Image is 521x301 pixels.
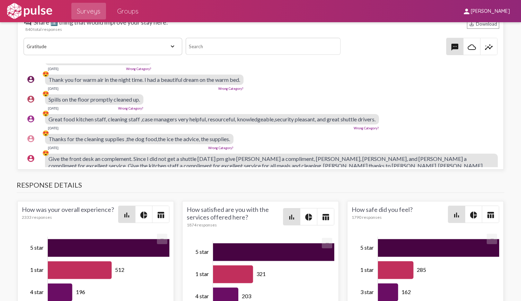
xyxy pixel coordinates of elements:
tspan: 196 [76,289,85,295]
mat-icon: textsms [451,43,459,51]
div: [DATE] [48,67,59,71]
div: [DATE] [48,146,59,150]
span: [PERSON_NAME] [471,8,510,15]
button: Bar chart [448,206,465,223]
div: [DATE] [48,106,59,110]
div: 840 total responses [25,27,500,32]
mat-icon: account_circle [27,95,35,103]
a: Export [Press ENTER or use arrow keys to navigate] [157,234,167,240]
button: Table view [317,208,334,225]
a: Groups [112,3,144,19]
div: [DATE] [48,86,59,91]
button: Pie style chart [135,206,152,223]
mat-icon: question_answer [24,18,32,26]
tspan: 1 star [30,266,44,273]
tspan: 512 [115,266,125,273]
mat-icon: pie_chart [304,213,313,221]
div: How safe did you feel? [352,206,448,223]
span: Share 1️⃣ thing that would improve your stay here: [24,18,168,26]
a: Wrong Category? [208,146,233,150]
mat-icon: table_chart [321,213,330,221]
tspan: 203 [242,293,251,299]
div: 😍 [42,149,49,156]
div: 1874 responses [187,222,283,227]
mat-icon: Download [469,21,474,27]
a: Wrong Category? [126,67,151,71]
mat-icon: bar_chart [123,211,131,219]
div: 😍 [42,70,49,77]
tspan: 162 [401,289,411,295]
div: [DATE] [48,126,59,130]
mat-icon: account_circle [27,135,35,143]
span: Groups [117,5,139,17]
button: Pie style chart [300,208,317,225]
button: Pie style chart [465,206,482,223]
span: Surveys [77,5,100,17]
mat-icon: account_circle [27,115,35,123]
div: Download [467,19,499,29]
mat-icon: account_circle [27,154,35,163]
tspan: 5 star [360,244,374,251]
span: Thank you for warm air in the night time. I had a beautiful dream on the warm bed. [48,76,240,83]
mat-icon: pie_chart [469,211,478,219]
mat-icon: pie_chart [140,211,148,219]
tspan: 4 star [30,289,44,295]
button: Table view [152,206,169,223]
mat-icon: bar_chart [452,211,461,219]
a: Wrong Category? [118,106,143,110]
span: Thanks for the cleaning supplies ,the dog food,the ice the advice, the supplies. [48,136,230,142]
div: How was your overall experience? [22,206,118,223]
tspan: 321 [256,270,266,277]
mat-icon: person [462,7,471,16]
div: 😍 [42,90,49,97]
span: Spills on the floor promptly cleaned up. [48,96,140,103]
button: Bar chart [118,206,135,223]
a: Export [Press ENTER or use arrow keys to navigate] [322,238,332,244]
button: Bar chart [283,208,300,225]
mat-icon: insights [485,43,493,51]
div: 😍 [42,130,49,137]
mat-icon: cloud_queue [468,43,476,51]
h3: Response Details [17,181,505,193]
tspan: 1 star [195,270,209,277]
tspan: 5 star [30,244,44,251]
mat-icon: bar_chart [288,213,296,221]
a: Wrong Category? [218,87,244,91]
a: Export [Press ENTER or use arrow keys to navigate] [487,234,497,240]
button: Table view [482,206,499,223]
div: How satisfied are you with the services offered here? [187,206,283,227]
a: Wrong Category? [354,126,379,130]
input: Search [186,38,341,55]
span: Great food kitchen staff, cleaning staff ,case managers very helpful, resourceful, knowledgeable,... [48,116,376,122]
mat-icon: table_chart [486,211,495,219]
div: 2333 responses [22,215,118,220]
div: 1790 responses [352,215,448,220]
a: Surveys [71,3,106,19]
span: Give the front desk an complement. Since I did not get a shuttle [DATE] pm give [PERSON_NAME] a c... [48,155,484,176]
tspan: 1 star [360,266,374,273]
tspan: 3 star [360,289,374,295]
div: 😍 [42,110,49,117]
tspan: 285 [417,266,426,273]
img: white-logo.svg [6,2,53,20]
mat-icon: table_chart [157,211,165,219]
tspan: 5 star [195,248,209,255]
tspan: 4 star [195,293,209,299]
button: [PERSON_NAME] [457,5,515,17]
mat-icon: account_circle [27,75,35,84]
